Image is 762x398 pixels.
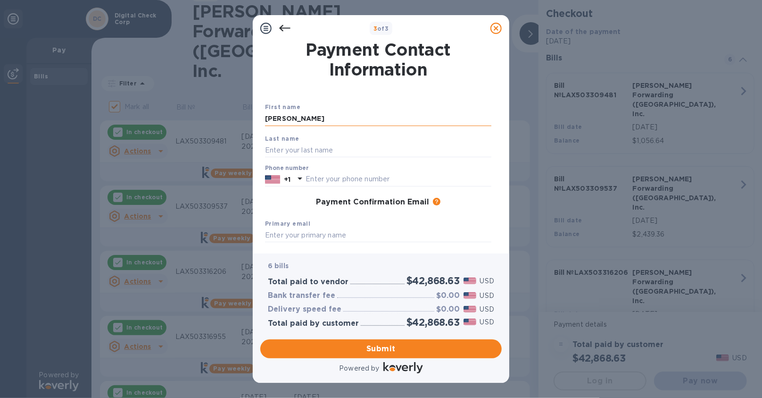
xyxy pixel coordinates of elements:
b: Primary email [265,220,310,227]
span: 3 [373,25,377,32]
p: Powered by [339,364,379,373]
p: USD [480,317,494,327]
input: Enter your phone number [306,172,491,186]
input: Enter your first name [265,112,491,126]
h3: $0.00 [436,291,460,300]
h3: $0.00 [436,305,460,314]
h3: Bank transfer fee [268,291,335,300]
p: USD [480,305,494,314]
p: +1 [284,175,290,184]
p: USD [480,291,494,301]
p: USD [480,276,494,286]
img: Logo [383,362,423,373]
b: First name [265,103,300,110]
input: Enter your primary name [265,229,491,243]
h3: Delivery speed fee [268,305,341,314]
img: USD [464,319,476,325]
h2: $42,868.63 [406,316,460,328]
button: Submit [260,339,502,358]
h2: $42,868.63 [406,275,460,287]
b: Last name [265,135,299,142]
img: USD [464,278,476,284]
h3: Total paid by customer [268,319,359,328]
img: US [265,174,280,185]
h1: Payment Contact Information [265,40,491,79]
img: USD [464,292,476,299]
label: Phone number [265,166,308,171]
span: Submit [268,343,494,355]
input: Enter your last name [265,143,491,157]
b: 6 bills [268,262,289,270]
h3: Total paid to vendor [268,278,348,287]
h3: Payment Confirmation Email [316,198,429,207]
b: of 3 [373,25,389,32]
img: USD [464,306,476,313]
